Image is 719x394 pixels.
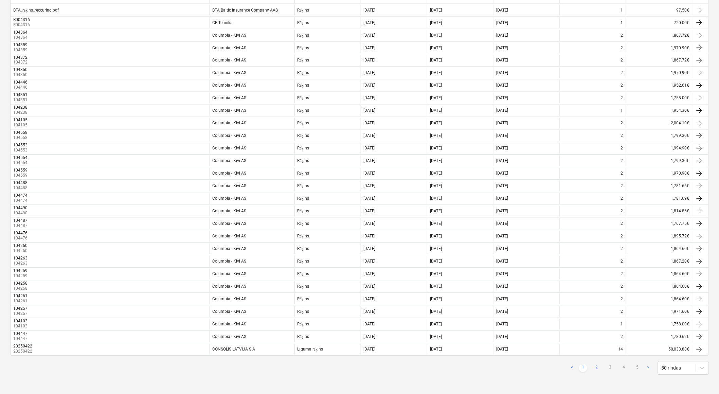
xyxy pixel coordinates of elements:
[213,58,247,63] div: Columbia - Kivi AS
[298,108,309,113] div: Rēķins
[213,83,247,88] div: Columbia - Kivi AS
[430,284,442,289] div: [DATE]
[213,221,247,226] div: Columbia - Kivi AS
[298,133,309,139] div: Rēķins
[621,96,623,101] div: 2
[13,236,29,241] p: 104476
[621,247,623,251] div: 2
[496,272,508,276] div: [DATE]
[13,248,29,254] p: 104260
[298,58,309,63] div: Rēķins
[213,171,247,176] div: Columbia - Kivi AS
[620,364,628,372] a: Page 4
[496,108,508,113] div: [DATE]
[298,121,309,126] div: Rēķins
[364,335,376,339] div: [DATE]
[213,284,247,289] div: Columbia - Kivi AS
[496,71,508,75] div: [DATE]
[430,96,442,101] div: [DATE]
[430,83,442,88] div: [DATE]
[568,364,576,372] a: Previous page
[364,184,376,189] div: [DATE]
[13,80,28,85] div: 104446
[298,209,309,214] div: Rēķins
[13,30,28,35] div: 104364
[298,71,309,76] div: Rēķins
[430,184,442,189] div: [DATE]
[364,121,376,126] div: [DATE]
[626,193,692,204] div: 1,781.69€
[621,146,623,151] div: 2
[213,71,247,75] div: Columbia - Kivi AS
[621,221,623,226] div: 2
[364,284,376,289] div: [DATE]
[626,319,692,330] div: 1,758.00€
[364,96,376,101] div: [DATE]
[213,196,247,201] div: Columbia - Kivi AS
[364,322,376,327] div: [DATE]
[496,209,508,214] div: [DATE]
[496,33,508,38] div: [DATE]
[13,118,28,123] div: 104105
[13,55,28,60] div: 104372
[13,273,29,279] p: 104259
[13,160,29,166] p: 104554
[621,46,623,50] div: 2
[430,247,442,251] div: [DATE]
[13,332,28,336] div: 104447
[213,20,233,25] div: CB Tehnika
[430,259,442,264] div: [DATE]
[621,209,623,214] div: 2
[213,46,247,50] div: Columbia - Kivi AS
[13,223,29,229] p: 104487
[298,171,309,176] div: Rēķins
[298,309,309,315] div: Rēķins
[430,20,442,25] div: [DATE]
[626,17,692,28] div: 720.00€
[685,361,719,394] iframe: Chat Widget
[364,159,376,163] div: [DATE]
[621,8,623,13] div: 1
[298,20,309,25] div: Rēķins
[496,322,508,327] div: [DATE]
[13,349,34,355] p: 20250422
[13,306,28,311] div: 104257
[298,335,309,340] div: Rēķins
[298,284,309,289] div: Rēķins
[430,234,442,239] div: [DATE]
[13,93,28,97] div: 104351
[213,121,247,126] div: Columbia - Kivi AS
[496,96,508,101] div: [DATE]
[213,272,247,276] div: Columbia - Kivi AS
[13,110,29,116] p: 104238
[626,218,692,229] div: 1,767.75€
[13,324,29,329] p: 104103
[13,148,29,154] p: 104553
[364,247,376,251] div: [DATE]
[626,231,692,242] div: 1,895.72€
[364,8,376,13] div: [DATE]
[626,80,692,91] div: 1,952.61€
[13,130,28,135] div: 104558
[13,294,28,299] div: 104261
[621,58,623,63] div: 2
[298,297,309,302] div: Rēķins
[364,58,376,63] div: [DATE]
[13,123,29,128] p: 104105
[298,272,309,277] div: Rēķins
[430,108,442,113] div: [DATE]
[430,309,442,314] div: [DATE]
[13,211,29,216] p: 104490
[626,118,692,129] div: 2,004.10€
[430,221,442,226] div: [DATE]
[496,284,508,289] div: [DATE]
[618,347,623,352] div: 14
[430,33,442,38] div: [DATE]
[298,33,309,38] div: Rēķins
[13,206,28,211] div: 104490
[13,231,28,236] div: 104476
[626,156,692,166] div: 1,799.30€
[364,272,376,276] div: [DATE]
[496,133,508,138] div: [DATE]
[364,259,376,264] div: [DATE]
